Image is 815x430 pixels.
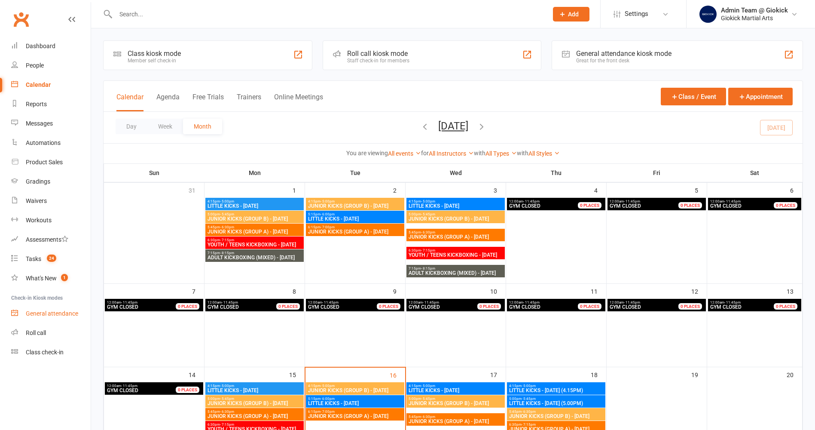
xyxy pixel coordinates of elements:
div: 19 [691,367,707,381]
div: Admin Team @ Giokick [721,6,788,14]
a: Automations [11,133,91,153]
span: 12:00am [509,200,588,203]
span: 12:00am [107,301,186,304]
span: JUNIOR KICKS (GROUP A) - [DATE] [408,234,503,240]
div: Automations [26,139,61,146]
div: 4 [594,183,606,197]
span: - 6:30pm [421,230,435,234]
a: People [11,56,91,75]
a: Roll call [11,323,91,343]
span: 12:00am [509,301,588,304]
div: Reports [26,101,47,107]
span: GYM CLOSED [710,304,742,310]
th: Sat [707,164,803,182]
span: JUNIOR KICKS (GROUP A) - [DATE] [207,414,302,419]
span: - 6:00pm [321,397,335,401]
span: - 5:00pm [321,200,335,203]
div: 9 [393,284,405,298]
a: All Instructors [429,150,474,157]
button: Month [183,119,222,134]
th: Thu [506,164,607,182]
div: Tasks [26,255,41,262]
span: - 8:15pm [220,251,234,255]
span: - 11:45pm [121,301,137,304]
span: - 8:15pm [421,267,435,270]
a: Calendar [11,75,91,95]
a: All events [388,150,421,157]
span: JUNIOR KICKS (GROUP B) - [DATE] [308,388,403,393]
span: 5:45pm [408,415,503,419]
strong: for [421,150,429,157]
span: JUNIOR KICKS (GROUP B) - [DATE] [408,401,503,406]
span: GYM CLOSED [610,203,641,209]
img: thumb_image1695682323.png [699,6,717,23]
a: Gradings [11,172,91,191]
span: Settings [625,4,648,24]
strong: You are viewing [346,150,388,157]
a: Product Sales [11,153,91,172]
span: 5:15pm [308,212,403,216]
span: - 6:30pm [220,410,234,414]
div: People [26,62,44,69]
span: 5:00pm [207,212,302,216]
span: GYM CLOSED [208,304,239,310]
div: General attendance [26,310,78,317]
span: Add [568,11,579,18]
span: - 11:45pm [724,301,741,304]
button: Agenda [156,93,180,111]
span: - 6:00pm [321,212,335,216]
span: - 11:45pm [624,301,640,304]
span: 5:00pm [408,212,503,216]
div: 0 PLACES [578,303,601,310]
span: LITTLE KICKS - [DATE] [408,388,503,393]
a: Assessments [11,230,91,249]
span: JUNIOR KICKS (GROUP B) - [DATE] [207,216,302,221]
div: Product Sales [26,159,63,166]
div: 1 [293,183,305,197]
span: GYM CLOSED [509,203,540,209]
div: 18 [591,367,606,381]
input: Search... [113,8,542,20]
div: Gradings [26,178,50,185]
div: Class kiosk mode [128,49,181,58]
span: - 7:15pm [220,423,234,427]
span: JUNIOR KICKS (GROUP A) - [DATE] [308,229,403,234]
a: Clubworx [10,9,32,30]
div: 0 PLACES [678,202,702,209]
span: - 11:45pm [724,200,741,203]
button: Add [553,7,589,21]
button: Class / Event [661,88,726,105]
th: Sun [104,164,205,182]
span: 5:00pm [207,397,302,401]
span: LITTLE KICKS - [DATE] [408,203,503,209]
span: 4:15pm [509,384,604,388]
span: - 5:00pm [421,200,435,203]
div: 0 PLACES [678,303,702,310]
div: Member self check-in [128,58,181,64]
div: 0 PLACES [377,303,400,310]
span: 24 [47,255,56,262]
a: All Styles [528,150,560,157]
span: 6:15pm [308,410,403,414]
span: 4:15pm [308,200,403,203]
span: 4:15pm [408,384,503,388]
span: - 7:15pm [522,423,536,427]
span: JUNIOR KICKS (GROUP B) - [DATE] [408,216,503,221]
span: 5:00pm [408,397,503,401]
div: 7 [192,284,204,298]
span: - 11:45pm [222,301,238,304]
span: 12:00am [710,200,784,203]
span: 5:45pm [207,410,302,414]
span: - 11:45pm [523,200,540,203]
span: 12:00am [107,384,186,388]
div: 6 [790,183,802,197]
button: Calendar [116,93,143,111]
div: 14 [189,367,204,381]
span: GYM CLOSED [308,304,339,310]
a: General attendance kiosk mode [11,304,91,323]
div: Assessments [26,236,68,243]
div: 0 PLACES [774,202,797,209]
span: 12:00am [710,301,784,304]
a: Reports [11,95,91,114]
span: LITTLE KICKS - [DATE] (4.15PM) [509,388,604,393]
